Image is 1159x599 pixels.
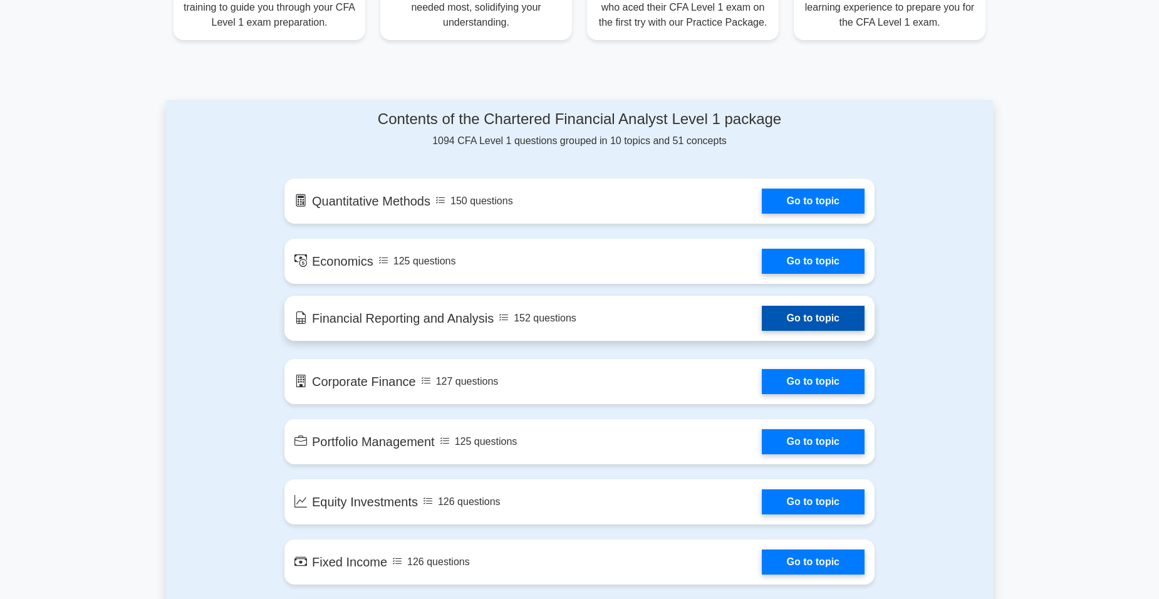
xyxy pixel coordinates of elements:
a: Go to topic [762,249,865,274]
a: Go to topic [762,489,865,514]
div: 1094 CFA Level 1 questions grouped in 10 topics and 51 concepts [284,110,875,148]
a: Go to topic [762,306,865,331]
h4: Contents of the Chartered Financial Analyst Level 1 package [284,110,875,128]
a: Go to topic [762,189,865,214]
a: Go to topic [762,550,865,575]
a: Go to topic [762,369,865,394]
a: Go to topic [762,429,865,454]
